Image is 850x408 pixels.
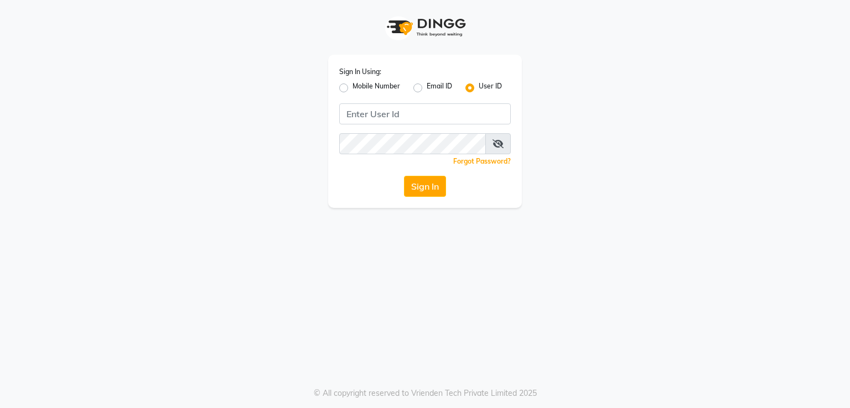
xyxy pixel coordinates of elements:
[339,133,486,154] input: Username
[427,81,452,95] label: Email ID
[339,67,381,77] label: Sign In Using:
[353,81,400,95] label: Mobile Number
[339,103,511,124] input: Username
[453,157,511,165] a: Forgot Password?
[479,81,502,95] label: User ID
[404,176,446,197] button: Sign In
[381,11,469,44] img: logo1.svg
